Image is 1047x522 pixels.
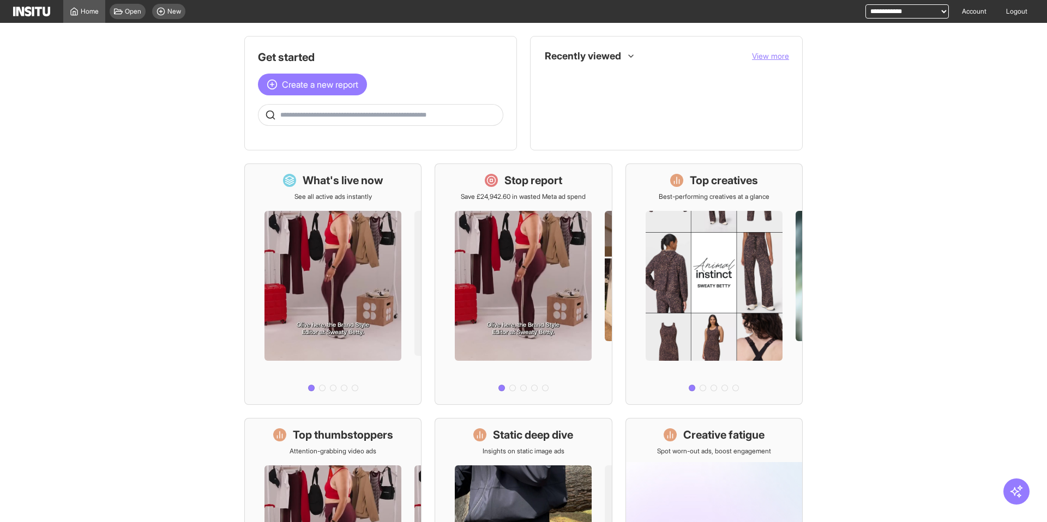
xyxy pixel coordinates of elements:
[493,427,573,442] h1: Static deep dive
[258,50,503,65] h1: Get started
[244,163,422,405] a: What's live nowSee all active ads instantly
[125,7,141,16] span: Open
[303,173,383,188] h1: What's live now
[483,447,564,456] p: Insights on static image ads
[461,192,586,201] p: Save £24,942.60 in wasted Meta ad spend
[294,192,372,201] p: See all active ads instantly
[293,427,393,442] h1: Top thumbstoppers
[659,192,769,201] p: Best-performing creatives at a glance
[504,173,562,188] h1: Stop report
[13,7,50,16] img: Logo
[752,51,789,60] span: View more
[81,7,99,16] span: Home
[435,163,612,405] a: Stop reportSave £24,942.60 in wasted Meta ad spend
[167,7,181,16] span: New
[690,173,758,188] h1: Top creatives
[625,163,803,405] a: Top creativesBest-performing creatives at a glance
[258,74,367,95] button: Create a new report
[290,447,376,456] p: Attention-grabbing video ads
[282,78,358,91] span: Create a new report
[752,51,789,62] button: View more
